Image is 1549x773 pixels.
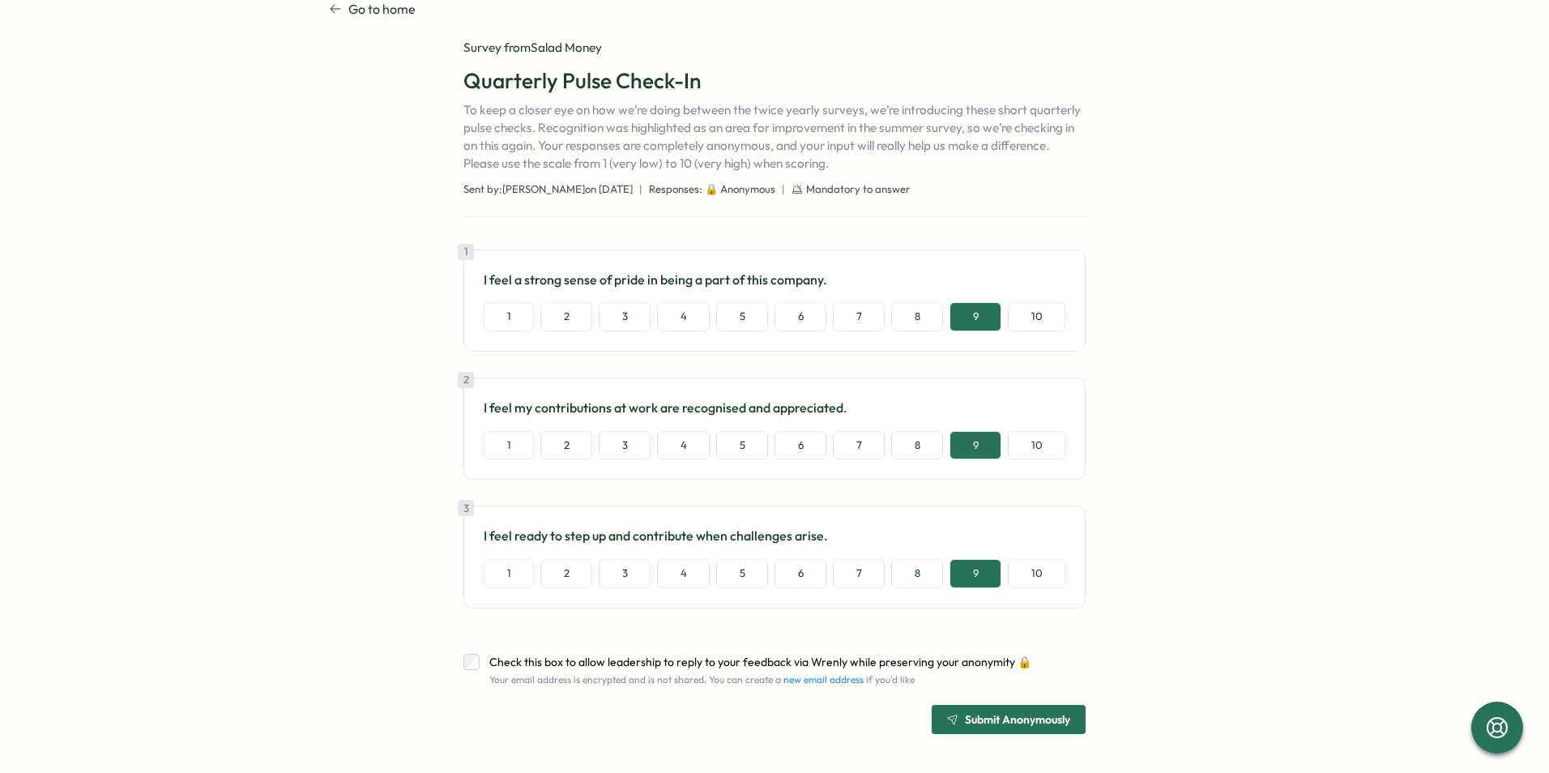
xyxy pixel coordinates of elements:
button: 1 [484,302,534,331]
span: | [639,182,642,197]
button: 2 [540,559,592,588]
button: 8 [891,559,943,588]
button: 1 [484,431,534,460]
p: To keep a closer eye on how we’re doing between the twice yearly surveys, we’re introducing these... [463,101,1086,173]
div: 2 [458,372,474,388]
button: 4 [657,302,710,331]
span: | [782,182,785,197]
button: 3 [599,431,651,460]
button: Submit Anonymously [932,705,1086,734]
button: 6 [774,559,826,588]
button: 8 [891,302,943,331]
button: 5 [716,431,768,460]
button: 3 [599,302,651,331]
button: 6 [774,431,826,460]
button: 3 [599,559,651,588]
button: 10 [1008,302,1065,331]
p: I feel a strong sense of pride in being a part of this company. [484,270,1065,290]
h1: Quarterly Pulse Check-In [463,66,1086,95]
p: I feel my contributions at work are recognised and appreciated. [484,398,1065,418]
button: 7 [833,302,885,331]
button: 2 [540,302,592,331]
div: 1 [458,244,474,260]
button: 10 [1008,431,1065,460]
button: 7 [833,559,885,588]
button: 7 [833,431,885,460]
button: 6 [774,302,826,331]
button: 9 [949,431,1001,460]
button: 9 [949,302,1001,331]
div: Survey from Salad Money [463,39,1086,57]
span: Mandatory to answer [806,182,911,197]
span: Your email address is encrypted and is not shared. You can create a if you'd like [489,673,915,685]
span: Responses: 🔒 Anonymous [649,182,775,197]
button: 1 [484,559,534,588]
button: 4 [657,431,710,460]
div: 3 [458,500,474,516]
button: 10 [1008,559,1065,588]
button: 9 [949,559,1001,588]
button: 2 [540,431,592,460]
span: Sent by: [PERSON_NAME] on [DATE] [463,182,633,197]
button: 5 [716,559,768,588]
a: new email address [783,673,864,685]
button: 4 [657,559,710,588]
button: 5 [716,302,768,331]
button: 8 [891,431,943,460]
span: Submit Anonymously [965,714,1070,725]
p: I feel ready to step up and contribute when challenges arise. [484,526,1065,546]
span: Check this box to allow leadership to reply to your feedback via Wrenly while preserving your ano... [489,655,1031,669]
